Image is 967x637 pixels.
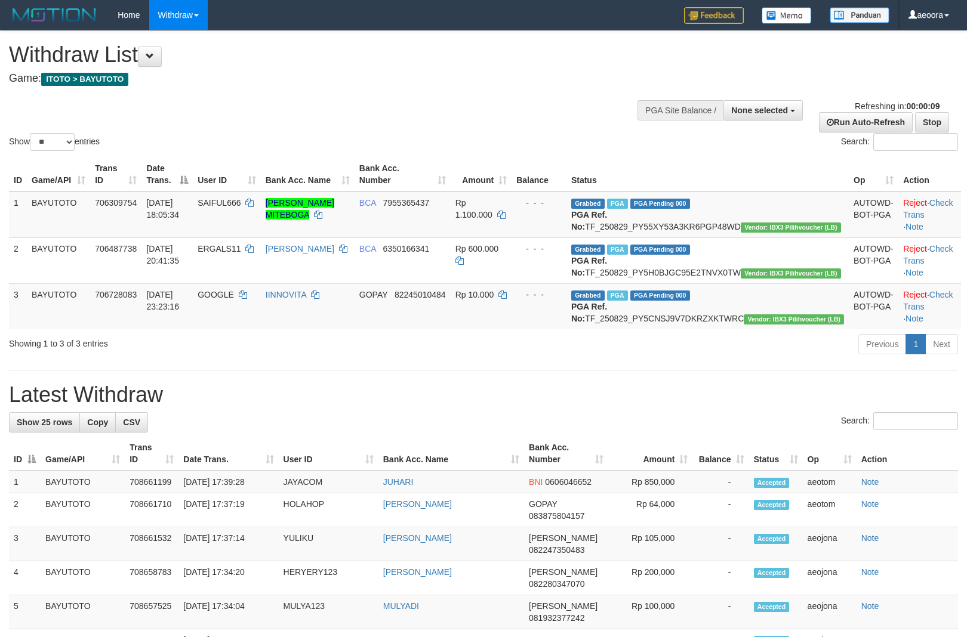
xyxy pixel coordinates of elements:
[571,245,605,255] span: Grabbed
[607,199,628,209] span: Marked by aeojona
[146,290,179,311] span: [DATE] 23:23:16
[198,290,234,299] span: GOOGLE
[27,191,90,238] td: BAYUTOTO
[9,237,27,283] td: 2
[529,533,598,543] span: [PERSON_NAME]
[516,243,562,255] div: - - -
[279,493,378,527] td: HOLAHOP
[359,198,376,208] span: BCA
[9,73,633,85] h4: Game:
[125,527,178,561] td: 708661532
[607,290,628,301] span: Marked by aeojona
[849,191,898,238] td: AUTOWD-BOT-PGA
[906,268,923,277] a: Note
[819,112,913,132] a: Run Auto-Refresh
[178,471,278,493] td: [DATE] 17:39:28
[383,499,452,509] a: [PERSON_NAME]
[861,533,879,543] a: Note
[383,533,452,543] a: [PERSON_NAME]
[41,437,125,471] th: Game/API: activate to sort column ascending
[198,244,241,253] span: ERGALS11
[41,561,125,595] td: BAYUTOTO
[925,334,958,354] a: Next
[198,198,241,208] span: SAIFUL666
[178,561,278,595] td: [DATE] 17:34:20
[571,302,607,323] b: PGA Ref. No:
[529,613,584,623] span: Copy 081932377242 to clipboard
[545,477,592,487] span: Copy 0606046652 to clipboard
[754,478,790,488] span: Accepted
[762,7,812,24] img: Button%20Memo.svg
[395,290,446,299] span: Copy 82245010484 to clipboard
[125,493,178,527] td: 708661710
[9,191,27,238] td: 1
[571,199,605,209] span: Grabbed
[608,527,692,561] td: Rp 105,000
[41,595,125,629] td: BAYUTOTO
[9,493,41,527] td: 2
[178,493,278,527] td: [DATE] 17:37:19
[146,198,179,219] span: [DATE] 18:05:34
[607,245,628,255] span: Marked by aeojona
[95,198,137,208] span: 706309754
[857,437,958,471] th: Action
[125,561,178,595] td: 708658783
[279,471,378,493] td: JAYACOM
[383,567,452,577] a: [PERSON_NAME]
[744,314,844,324] span: Vendor URL: https://dashboard.q2checkout.com/secure
[906,314,923,323] a: Note
[861,567,879,577] a: Note
[378,437,524,471] th: Bank Acc. Name: activate to sort column ascending
[529,579,584,589] span: Copy 082280347070 to clipboard
[903,244,953,265] a: Check Trans
[692,595,749,629] td: -
[9,595,41,629] td: 5
[723,100,803,120] button: None selected
[692,493,749,527] td: -
[115,412,148,432] a: CSV
[873,133,958,151] input: Search:
[9,333,394,350] div: Showing 1 to 3 of 3 entries
[903,290,953,311] a: Check Trans
[512,157,566,191] th: Balance
[9,133,100,151] label: Show entries
[516,289,562,301] div: - - -
[630,245,690,255] span: PGA Pending
[529,511,584,521] span: Copy 083875804157 to clipboard
[754,568,790,578] span: Accepted
[27,157,90,191] th: Game/API: activate to sort column ascending
[841,412,958,430] label: Search:
[193,157,261,191] th: User ID: activate to sort column ascending
[741,268,841,279] span: Vendor URL: https://dashboard.q2checkout.com/secure
[9,527,41,561] td: 3
[803,527,857,561] td: aeojona
[861,499,879,509] a: Note
[803,493,857,527] td: aeotom
[566,157,849,191] th: Status
[529,545,584,555] span: Copy 082247350483 to clipboard
[9,157,27,191] th: ID
[638,100,723,120] div: PGA Site Balance /
[903,198,927,208] a: Reject
[861,601,879,611] a: Note
[571,290,605,301] span: Grabbed
[279,437,378,471] th: User ID: activate to sort column ascending
[903,198,953,219] a: Check Trans
[906,222,923,231] a: Note
[125,437,178,471] th: Trans ID: activate to sort column ascending
[383,477,414,487] a: JUHARI
[9,43,633,67] h1: Withdraw List
[355,157,451,191] th: Bank Acc. Number: activate to sort column ascending
[608,437,692,471] th: Amount: activate to sort column ascending
[608,561,692,595] td: Rp 200,000
[630,290,690,301] span: PGA Pending
[383,244,430,253] span: Copy 6350166341 to clipboard
[9,471,41,493] td: 1
[566,283,849,329] td: TF_250829_PY5CNSJ9V7DKRZXKTWRC
[9,6,100,24] img: MOTION_logo.png
[849,237,898,283] td: AUTOWD-BOT-PGA
[529,499,557,509] span: GOPAY
[906,334,926,354] a: 1
[146,244,179,265] span: [DATE] 20:41:35
[803,471,857,493] td: aeotom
